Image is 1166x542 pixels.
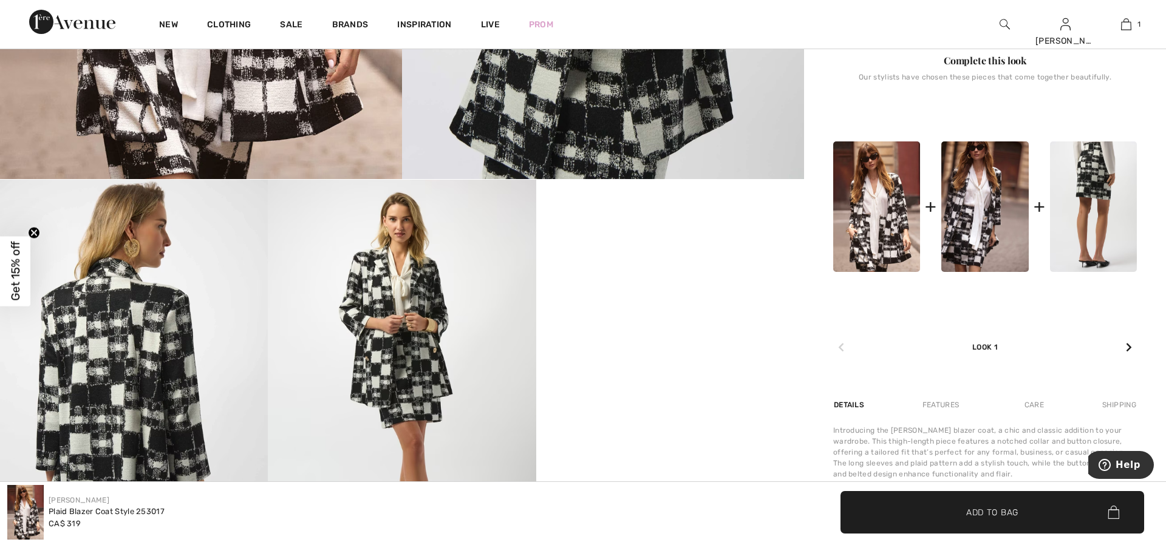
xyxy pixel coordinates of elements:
[941,141,1028,272] img: V-Neck Office Pullover Style 253003
[833,73,1137,91] div: Our stylists have chosen these pieces that come together beautifully.
[1121,17,1131,32] img: My Bag
[1108,506,1119,519] img: Bag.svg
[833,394,867,416] div: Details
[49,519,81,528] span: CA$ 319
[912,394,969,416] div: Features
[207,19,251,32] a: Clothing
[1014,394,1054,416] div: Care
[840,491,1144,534] button: Add to Bag
[9,242,22,301] span: Get 15% off
[49,496,109,504] a: [PERSON_NAME]
[1000,17,1010,32] img: search the website
[536,180,804,314] video: Your browser does not support the video tag.
[1034,193,1045,220] div: +
[966,506,1018,518] span: Add to Bag
[1035,35,1095,47] div: [PERSON_NAME]
[29,10,115,34] img: 1ère Avenue
[925,193,936,220] div: +
[1137,19,1140,30] span: 1
[833,53,1137,68] div: Complete this look
[833,141,920,272] img: Plaid Blazer Coat Style 253017
[332,19,369,32] a: Brands
[481,18,500,31] a: Live
[833,313,1137,353] div: Look 1
[1088,451,1154,481] iframe: Opens a widget where you can find more information
[159,19,178,32] a: New
[1060,17,1071,32] img: My Info
[28,226,40,239] button: Close teaser
[1096,17,1156,32] a: 1
[49,506,165,518] div: Plaid Blazer Coat Style 253017
[280,19,302,32] a: Sale
[7,485,44,540] img: Plaid Blazer Coat Style 253017
[833,425,1137,479] div: Introducing the [PERSON_NAME] blazer coat, a chic and classic addition to your wardrobe. This thi...
[1060,18,1071,30] a: Sign In
[1099,394,1137,416] div: Shipping
[529,18,553,31] a: Prom
[397,19,451,32] span: Inspiration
